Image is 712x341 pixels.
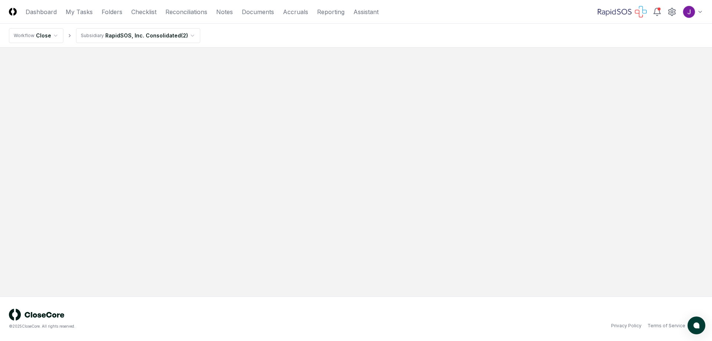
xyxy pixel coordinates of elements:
a: My Tasks [66,7,93,16]
img: RapidSOS logo [598,6,647,18]
a: Terms of Service [647,322,685,329]
a: Reporting [317,7,345,16]
img: ACg8ocKTC56tjQR6-o9bi8poVV4j_qMfO6M0RniyL9InnBgkmYdNig=s96-c [683,6,695,18]
a: Folders [102,7,122,16]
div: Subsidiary [81,32,104,39]
a: Assistant [353,7,379,16]
img: logo [9,309,65,321]
a: Dashboard [26,7,57,16]
a: Reconciliations [165,7,207,16]
a: Privacy Policy [611,322,642,329]
a: Notes [216,7,233,16]
a: Checklist [131,7,156,16]
a: Accruals [283,7,308,16]
button: atlas-launcher [688,317,705,334]
nav: breadcrumb [9,28,200,43]
div: © 2025 CloseCore. All rights reserved. [9,324,356,329]
a: Documents [242,7,274,16]
div: Workflow [14,32,34,39]
img: Logo [9,8,17,16]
